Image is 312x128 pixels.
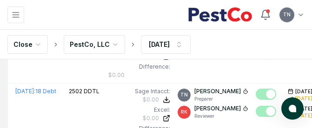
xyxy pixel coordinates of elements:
[108,106,170,114] div: Excel:
[180,91,188,98] span: TN
[108,63,170,71] div: Difference:
[7,35,191,54] nav: breadcrumb
[84,88,100,95] span: DDTL
[108,114,170,122] a: $0.00
[15,88,56,95] a: [DATE]:18 Debt
[143,96,170,104] button: $0.00
[108,71,125,79] div: $0.00
[108,87,170,96] div: Sage Intacct :
[141,35,191,54] button: [DATE]
[143,114,159,122] div: $0.00
[181,109,187,115] span: RK
[281,97,304,120] button: atlas-launcher
[194,104,241,113] p: [PERSON_NAME]
[149,39,170,49] div: [DATE]
[256,106,276,117] button: Mark complete
[143,96,159,104] div: $0.00
[69,88,82,95] span: 2502
[194,87,241,96] p: [PERSON_NAME]
[15,88,35,95] span: [DATE] :
[256,89,276,100] button: Mark complete
[194,113,248,120] p: Reviewer
[188,7,252,22] img: PestCo logo
[279,6,295,23] button: TN
[194,96,248,102] p: Preparer
[283,11,291,18] span: TN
